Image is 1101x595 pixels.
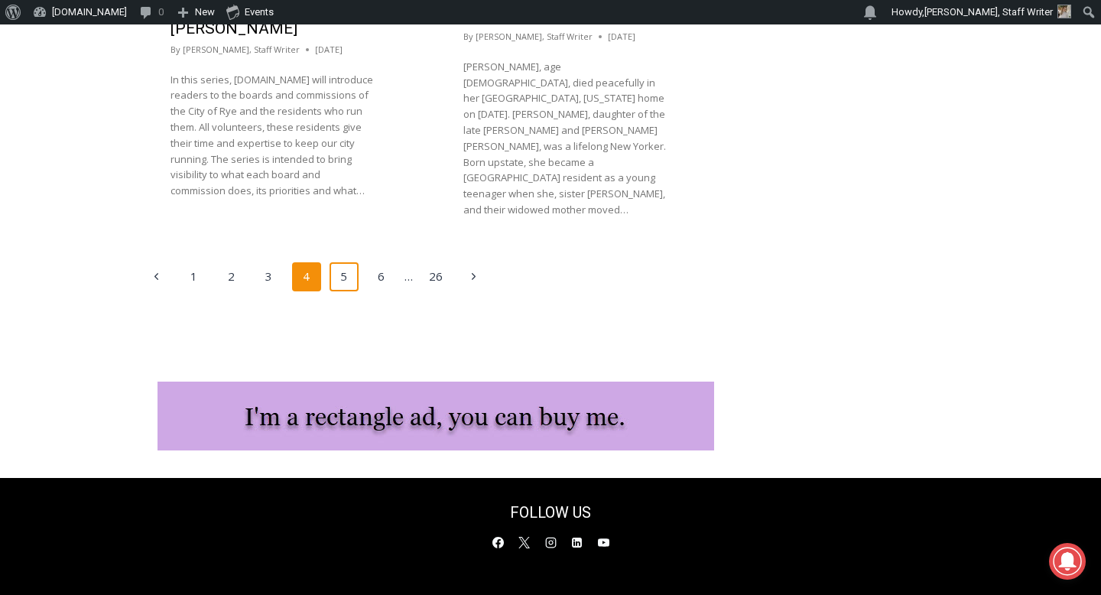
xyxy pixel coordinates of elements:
a: Facebook [486,532,509,554]
a: 3 [255,262,284,291]
span: Open Tues. - Sun. [PHONE_NUMBER] [5,158,150,216]
time: [DATE] [608,30,635,44]
a: Open Tues. - Sun. [PHONE_NUMBER] [1,154,154,190]
img: (PHOTO: MyRye.com Summer 2023 intern Beatrice Larzul.) [1057,5,1071,18]
p: In this series, [DOMAIN_NAME] will introduce readers to the boards and commissions of the City of... [171,72,376,199]
a: Linkedin [566,532,589,554]
span: 4 [292,262,321,291]
a: 6 [367,262,396,291]
span: … [404,264,413,290]
a: 2 [217,262,246,291]
a: 26 [422,262,451,291]
nav: Page navigation [142,262,697,291]
a: YouTube [592,532,615,554]
span: Intern @ [DOMAIN_NAME] [400,152,709,187]
a: X [513,532,536,554]
a: 5 [330,262,359,291]
a: Instagram [539,532,562,554]
time: [DATE] [315,43,343,57]
span: [PERSON_NAME], Staff Writer [924,6,1053,18]
a: 1 [180,262,209,291]
span: By [463,30,473,44]
a: [PERSON_NAME], Staff Writer [476,31,593,42]
div: "At the 10am stand-up meeting, each intern gets a chance to take [PERSON_NAME] and the other inte... [386,1,723,148]
p: [PERSON_NAME], age [DEMOGRAPHIC_DATA], died peacefully in her [GEOGRAPHIC_DATA], [US_STATE] home ... [463,59,669,218]
span: By [171,43,180,57]
h2: FOLLOW US [422,501,679,524]
img: I'm a rectangle ad, you can buy me [158,382,714,450]
a: [PERSON_NAME], Staff Writer [183,44,300,55]
a: Intern @ [DOMAIN_NAME] [368,148,741,190]
div: "...watching a master [PERSON_NAME] chef prepare an omakase meal is fascinating dinner theater an... [157,96,217,183]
